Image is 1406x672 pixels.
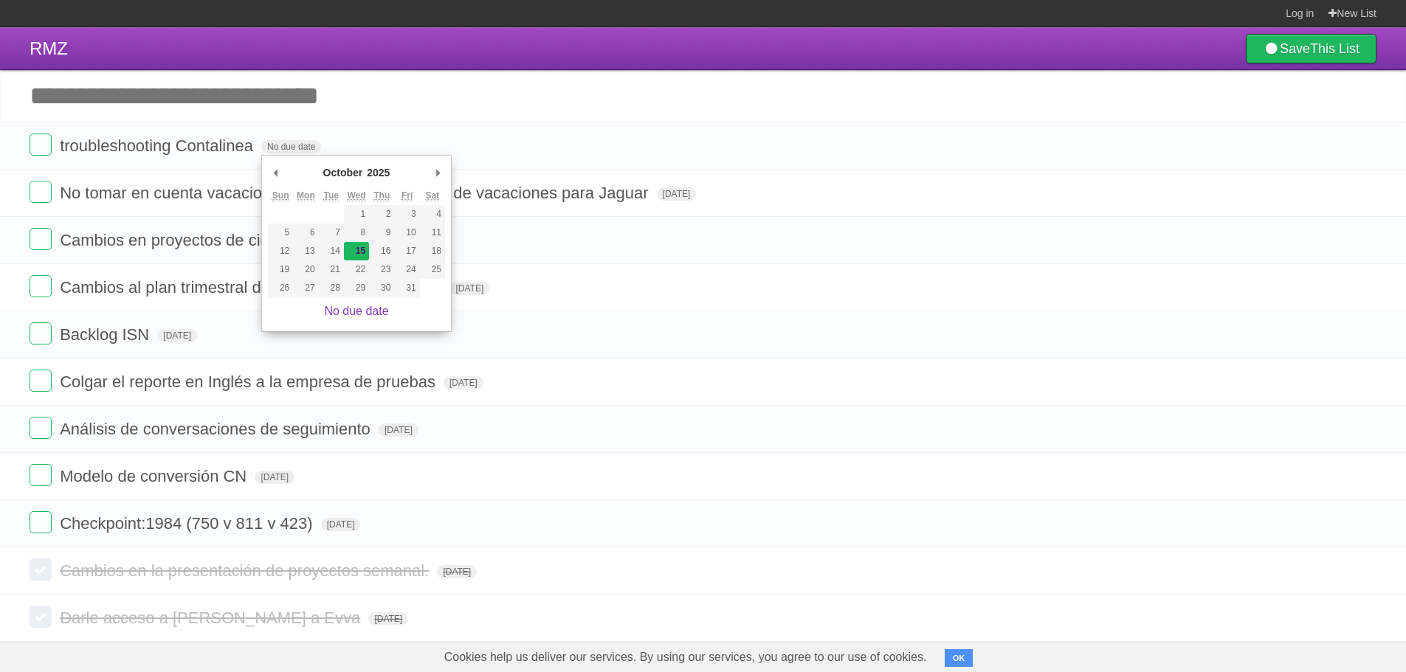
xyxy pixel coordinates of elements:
[268,162,283,184] button: Previous Month
[430,642,942,672] span: Cookies help us deliver our services. By using our services, you agree to our use of cookies.
[344,205,369,224] button: 1
[60,467,250,485] span: Modelo de conversión CN
[394,224,419,242] button: 10
[344,224,369,242] button: 8
[30,322,52,344] label: Done
[379,423,418,437] span: [DATE]
[60,231,355,249] span: Cambios en proyectos de cierre -CPC01
[369,242,394,260] button: 16
[420,224,445,242] button: 11
[60,136,257,155] span: troubleshooting Contalinea
[324,305,388,317] a: No due date
[60,278,445,297] span: Cambios al plan trimestral de proyectos estratégicos.
[30,275,52,297] label: Done
[323,190,338,201] abbr: Tuesday
[369,205,394,224] button: 2
[272,190,289,201] abbr: Sunday
[369,279,394,297] button: 30
[30,228,52,250] label: Done
[344,260,369,279] button: 22
[60,514,316,533] span: Checkpoint:1984 (750 v 811 v 423)
[369,224,394,242] button: 9
[430,162,445,184] button: Next Month
[60,325,153,344] span: Backlog ISN
[319,279,344,297] button: 28
[945,649,973,667] button: OK
[30,134,52,156] label: Done
[319,260,344,279] button: 21
[347,190,365,201] abbr: Wednesday
[402,190,413,201] abbr: Friday
[420,205,445,224] button: 4
[293,224,318,242] button: 6
[30,511,52,533] label: Done
[321,518,361,531] span: [DATE]
[157,329,197,342] span: [DATE]
[1310,41,1360,56] b: This List
[30,38,68,58] span: RMZ
[657,187,697,201] span: [DATE]
[255,471,294,484] span: [DATE]
[321,162,365,184] div: October
[30,606,52,628] label: Done
[420,260,445,279] button: 25
[268,224,293,242] button: 5
[60,184,652,202] span: No tomar en cuenta vacaciones solicitadas de la resta de vacaciones para Jaguar
[60,609,364,627] span: Darle acceso a [PERSON_NAME] a Evva
[420,242,445,260] button: 18
[293,260,318,279] button: 20
[394,242,419,260] button: 17
[319,224,344,242] button: 7
[268,242,293,260] button: 12
[30,558,52,581] label: Done
[268,260,293,279] button: 19
[444,376,483,389] span: [DATE]
[30,464,52,486] label: Done
[373,190,390,201] abbr: Thursday
[60,420,374,438] span: Análisis de conversaciones de seguimiento
[293,242,318,260] button: 13
[368,612,408,626] span: [DATE]
[268,279,293,297] button: 26
[297,190,315,201] abbr: Monday
[293,279,318,297] button: 27
[394,205,419,224] button: 3
[344,242,369,260] button: 15
[261,140,321,153] span: No due date
[369,260,394,279] button: 23
[1246,34,1376,63] a: SaveThis List
[426,190,440,201] abbr: Saturday
[319,242,344,260] button: 14
[437,565,477,578] span: [DATE]
[365,162,392,184] div: 2025
[30,181,52,203] label: Done
[344,279,369,297] button: 29
[60,373,439,391] span: Colgar el reporte en Inglés a la empresa de pruebas
[394,260,419,279] button: 24
[30,417,52,439] label: Done
[449,282,489,295] span: [DATE]
[394,279,419,297] button: 31
[30,370,52,392] label: Done
[60,561,433,580] span: Cambios en la presentación de proyectos semanal.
